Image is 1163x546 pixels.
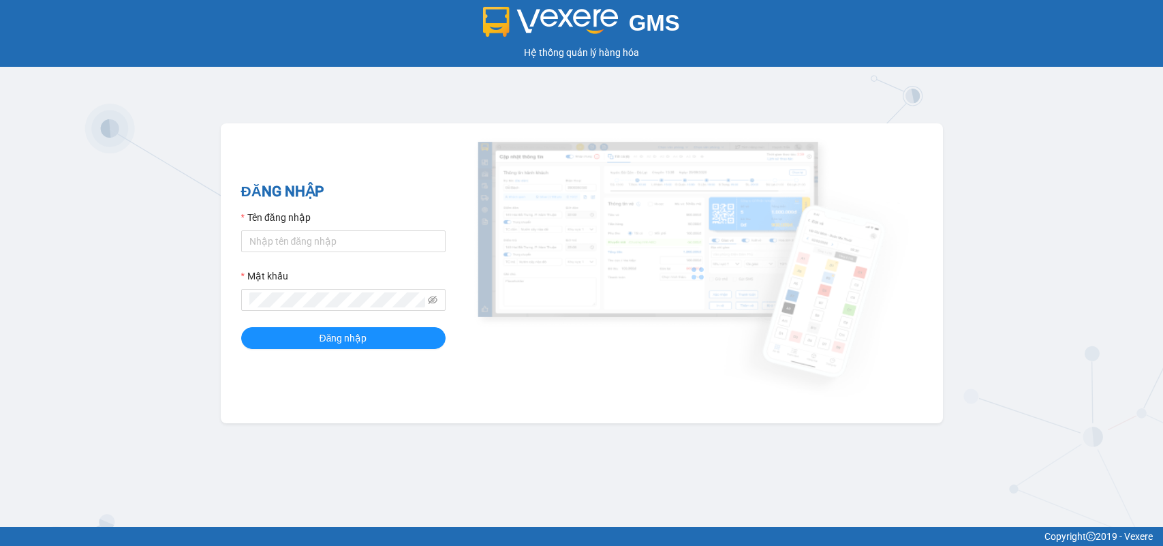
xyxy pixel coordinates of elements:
img: logo 2 [483,7,618,37]
span: GMS [629,10,680,35]
a: GMS [483,20,680,31]
h2: ĐĂNG NHẬP [241,181,446,203]
span: copyright [1086,532,1096,541]
div: Copyright 2019 - Vexere [10,529,1153,544]
span: eye-invisible [428,295,437,305]
div: Hệ thống quản lý hàng hóa [3,45,1160,60]
label: Tên đăng nhập [241,210,311,225]
input: Mật khẩu [249,292,425,307]
button: Đăng nhập [241,327,446,349]
input: Tên đăng nhập [241,230,446,252]
span: Đăng nhập [320,331,367,346]
label: Mật khẩu [241,269,288,284]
